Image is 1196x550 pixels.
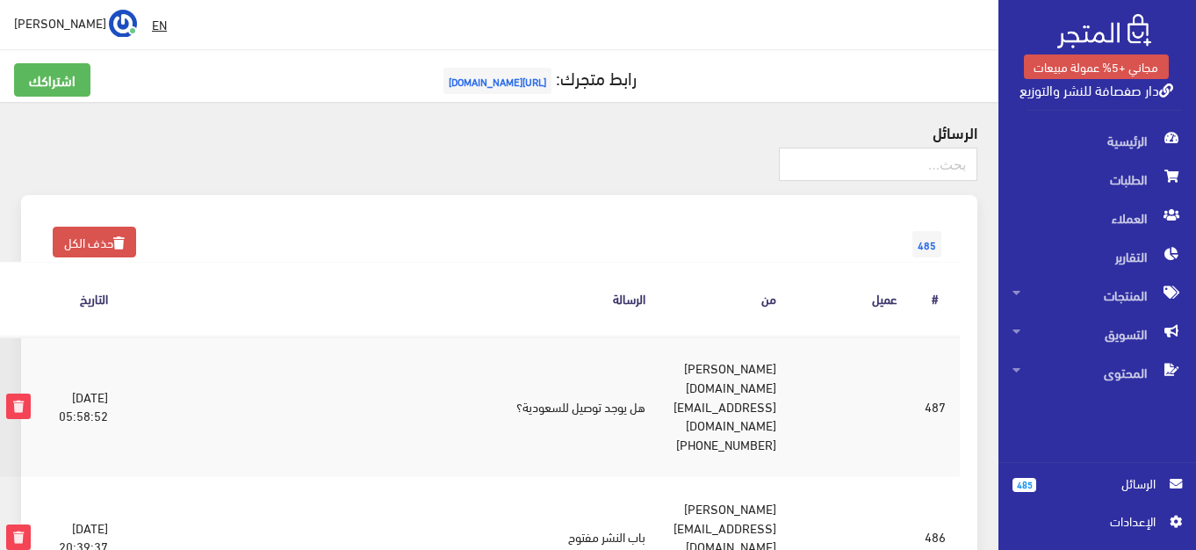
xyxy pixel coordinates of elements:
a: ... [PERSON_NAME] [14,9,137,37]
a: المنتجات [998,276,1196,315]
th: عميل [790,263,911,336]
img: ... [109,10,137,38]
th: التاريخ [45,263,122,336]
span: المحتوى [1012,353,1182,392]
span: اﻹعدادات [1027,511,1155,531]
a: الطلبات [998,160,1196,199]
a: 485 الرسائل [1012,474,1182,511]
td: هل يوجد توصيل للسعودية؟ [122,336,659,476]
span: المنتجات [1012,276,1182,315]
a: التقارير [998,237,1196,276]
iframe: Drift Widget Chat Controller [21,430,88,496]
span: العملاء [1012,199,1182,237]
td: [DATE] 05:58:52 [45,336,122,476]
a: حذف الكل [53,227,136,257]
span: [PERSON_NAME] [14,11,106,33]
a: اشتراكك [14,63,90,97]
span: الطلبات [1012,160,1182,199]
u: EN [152,13,167,35]
a: دار صفصافة للنشر والتوزيع [1019,76,1173,102]
a: اﻹعدادات [1012,511,1182,539]
img: . [1057,14,1151,48]
th: # [911,263,960,336]
a: رابط متجرك:[URL][DOMAIN_NAME] [439,61,637,93]
a: المحتوى [998,353,1196,392]
span: التقارير [1012,237,1182,276]
a: مجاني +5% عمولة مبيعات [1024,54,1169,79]
th: من [659,263,790,336]
span: [URL][DOMAIN_NAME] [443,68,551,94]
td: 487 [911,336,960,476]
span: 485 [1012,478,1036,492]
td: [PERSON_NAME] [DOMAIN_NAME][EMAIL_ADDRESS][DOMAIN_NAME] [PHONE_NUMBER] [659,336,790,476]
th: الرسالة [122,263,659,336]
a: EN [145,9,174,40]
a: العملاء [998,199,1196,237]
span: 485 [912,231,941,257]
a: الرئيسية [998,121,1196,160]
span: الرئيسية [1012,121,1182,160]
span: الرسائل [1050,474,1156,493]
input: بحث... [779,148,977,181]
span: التسويق [1012,315,1182,353]
h4: الرسائل [21,123,977,141]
